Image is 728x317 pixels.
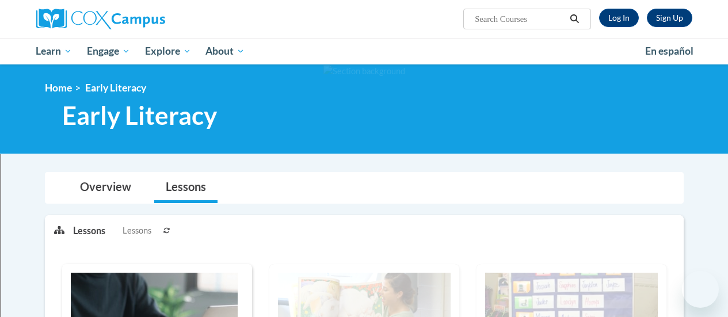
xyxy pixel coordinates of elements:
[36,9,165,29] img: Cox Campus
[62,100,217,131] span: Early Literacy
[323,65,405,78] img: Section background
[138,38,199,64] a: Explore
[647,9,692,27] a: Register
[599,9,639,27] a: Log In
[85,82,146,94] span: Early Literacy
[79,38,138,64] a: Engage
[474,12,566,26] input: Search Courses
[198,38,252,64] a: About
[87,44,130,58] span: Engage
[29,38,80,64] a: Learn
[638,39,701,63] a: En español
[28,38,701,64] div: Main menu
[566,12,583,26] button: Search
[36,44,72,58] span: Learn
[205,44,245,58] span: About
[682,271,719,308] iframe: Button to launch messaging window
[645,45,693,57] span: En español
[45,82,72,94] a: Home
[145,44,191,58] span: Explore
[36,9,243,29] a: Cox Campus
